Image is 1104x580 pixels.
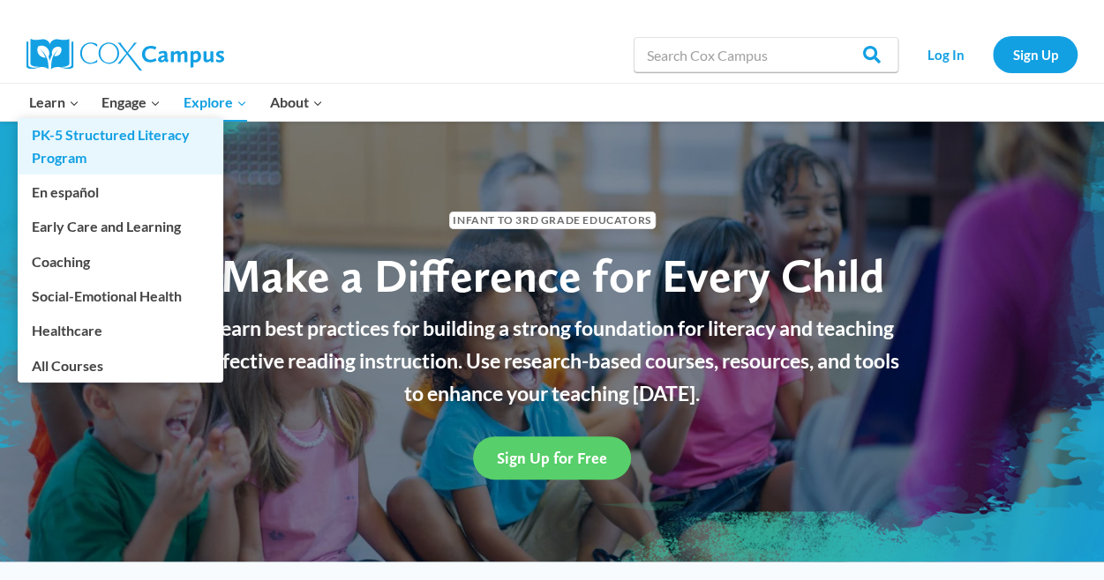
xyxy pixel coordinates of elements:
[907,36,1078,72] nav: Secondary Navigation
[18,84,91,121] button: Child menu of Learn
[18,279,223,313] a: Social-Emotional Health
[26,39,224,71] img: Cox Campus
[221,248,884,303] span: Make a Difference for Every Child
[449,212,656,228] span: Infant to 3rd Grade Educators
[473,436,631,480] a: Sign Up for Free
[18,84,334,121] nav: Primary Navigation
[18,348,223,382] a: All Courses
[907,36,984,72] a: Log In
[195,312,910,409] p: Learn best practices for building a strong foundation for literacy and teaching effective reading...
[634,37,898,72] input: Search Cox Campus
[993,36,1078,72] a: Sign Up
[18,118,223,175] a: PK-5 Structured Literacy Program
[18,314,223,347] a: Healthcare
[259,84,334,121] button: Child menu of About
[18,244,223,278] a: Coaching
[18,210,223,243] a: Early Care and Learning
[18,175,223,209] a: En español
[91,84,173,121] button: Child menu of Engage
[172,84,259,121] button: Child menu of Explore
[497,449,607,467] span: Sign Up for Free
